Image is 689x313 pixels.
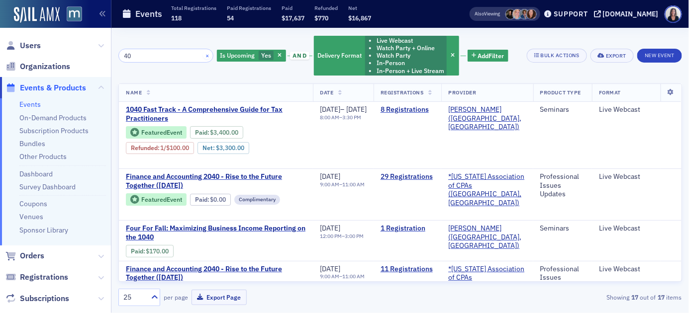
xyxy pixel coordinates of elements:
[599,224,675,233] div: Live Webcast
[5,272,68,283] a: Registrations
[526,9,537,19] span: Natalie Antonakas
[146,247,169,255] span: $170.00
[217,50,286,62] div: Yes
[527,49,587,63] button: Bulk Actions
[448,172,526,207] span: *Maryland Association of CPAs (Timonium, MD)
[192,290,247,305] button: Export Page
[234,195,280,205] div: Complimentary
[345,233,364,239] time: 3:00 PM
[630,293,640,302] strong: 17
[5,250,44,261] a: Orders
[320,273,365,280] div: –
[20,272,68,283] span: Registrations
[290,52,309,60] span: and
[14,7,60,23] a: SailAMX
[282,4,304,11] p: Paid
[468,50,508,62] button: AddFilter
[19,113,87,122] a: On-Demand Products
[195,129,210,136] span: :
[60,6,82,23] a: View Homepage
[320,233,342,239] time: 12:00 PM
[320,181,339,188] time: 9:00 AM
[320,172,340,181] span: [DATE]
[123,292,145,303] div: 25
[19,212,43,221] a: Venues
[5,40,41,51] a: Users
[541,53,580,58] div: Bulk Actions
[599,89,621,96] span: Format
[478,51,504,60] span: Add Filter
[5,82,86,93] a: Events & Products
[19,199,47,208] a: Coupons
[540,172,585,199] div: Professional Issues Updates
[20,82,86,93] span: Events & Products
[202,144,216,152] span: Net :
[20,293,69,304] span: Subscriptions
[320,89,333,96] span: Date
[5,61,70,72] a: Organizations
[381,105,434,114] a: 8 Registrations
[519,9,530,19] span: Chris Dougherty
[203,51,212,60] button: ×
[141,130,182,135] div: Featured Event
[126,193,187,206] div: Featured Event
[164,293,188,302] label: per page
[377,37,444,44] li: Live Webcast
[320,105,367,114] div: –
[210,196,226,203] span: $0.00
[381,265,434,274] a: 11 Registrations
[594,10,662,17] button: [DOMAIN_NAME]
[320,224,340,233] span: [DATE]
[317,51,362,59] span: Delivery Format
[381,224,434,233] a: 1 Registration
[171,14,182,22] span: 118
[5,293,69,304] a: Subscriptions
[19,182,76,191] a: Survey Dashboard
[540,224,585,233] div: Seminars
[591,49,634,63] button: Export
[320,105,340,114] span: [DATE]
[448,105,526,132] a: [PERSON_NAME] ([GEOGRAPHIC_DATA], [GEOGRAPHIC_DATA])
[448,224,526,250] span: Werner-Rocca (Flourtown, PA)
[540,265,585,291] div: Professional Issues Updates
[599,105,675,114] div: Live Webcast
[475,10,500,17] span: Viewing
[282,14,304,22] span: $17,637
[448,265,526,300] a: *[US_STATE] Association of CPAs ([GEOGRAPHIC_DATA], [GEOGRAPHIC_DATA])
[195,196,210,203] span: :
[320,114,339,121] time: 8:00 AM
[512,9,523,19] span: Dee Sullivan
[19,126,89,135] a: Subscription Products
[540,89,581,96] span: Product Type
[126,265,306,282] span: Finance and Accounting 2040 - Rise to the Future Together (November 2025)
[320,233,364,239] div: –
[377,67,444,75] li: In-Person + Live Stream
[377,59,444,67] li: In-Person
[501,293,682,302] div: Showing out of items
[349,14,372,22] span: $16,867
[448,105,526,132] span: Werner-Rocca (Flourtown, PA)
[656,293,667,302] strong: 17
[19,152,67,161] a: Other Products
[320,273,339,280] time: 9:00 AM
[381,172,434,181] a: 29 Registrations
[126,172,306,190] a: Finance and Accounting 2040 - Rise to the Future Together ([DATE])
[448,265,526,300] span: *Maryland Association of CPAs (Timonium, MD)
[599,172,675,181] div: Live Webcast
[131,247,143,255] a: Paid
[167,144,190,152] span: $100.00
[19,226,68,235] a: Sponsor Library
[126,105,306,123] a: 1040 Fast Track - A Comprehensive Guide for Tax Practitioners
[19,100,41,109] a: Events
[637,49,682,63] button: New Event
[220,51,255,59] span: Is Upcoming
[131,247,146,255] span: :
[190,126,243,138] div: Paid: 12 - $340000
[448,89,476,96] span: Provider
[540,105,585,114] div: Seminars
[637,50,682,59] a: New Event
[475,10,485,17] div: Also
[381,89,424,96] span: Registrations
[349,4,372,11] p: Net
[171,4,216,11] p: Total Registrations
